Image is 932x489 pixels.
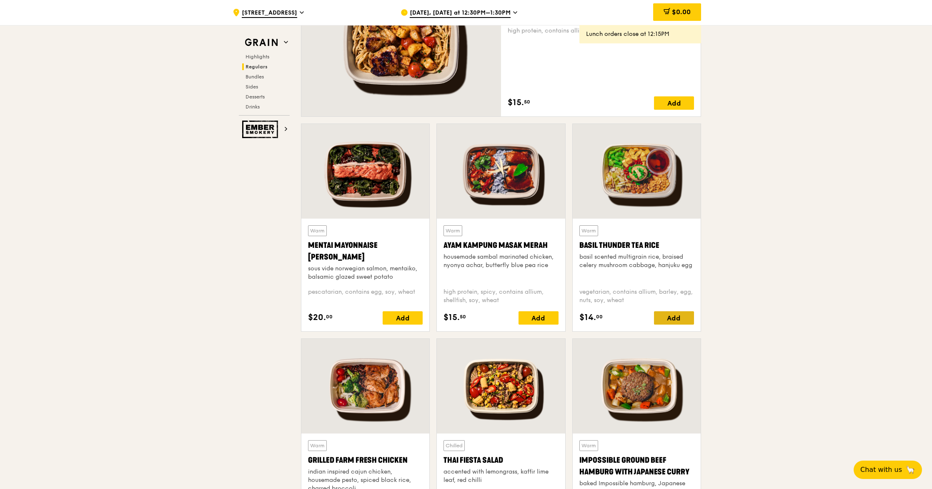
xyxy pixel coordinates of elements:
[460,313,466,320] span: 50
[860,465,902,475] span: Chat with us
[242,35,281,50] img: Grain web logo
[654,311,694,325] div: Add
[654,96,694,110] div: Add
[443,288,558,305] div: high protein, spicy, contains allium, shellfish, soy, wheat
[586,30,694,38] div: Lunch orders close at 12:15PM
[443,468,558,484] div: accented with lemongrass, kaffir lime leaf, red chilli
[308,311,326,324] span: $20.
[383,311,423,325] div: Add
[246,104,260,110] span: Drinks
[579,253,694,270] div: basil scented multigrain rice, braised celery mushroom cabbage, hanjuku egg
[443,311,460,324] span: $15.
[308,454,423,466] div: Grilled Farm Fresh Chicken
[579,311,596,324] span: $14.
[246,54,269,60] span: Highlights
[596,313,603,320] span: 00
[579,454,694,478] div: Impossible Ground Beef Hamburg with Japanese Curry
[308,225,327,236] div: Warm
[443,454,558,466] div: Thai Fiesta Salad
[246,84,258,90] span: Sides
[508,27,694,35] div: high protein, contains allium, soy, wheat
[443,440,465,451] div: Chilled
[410,9,511,18] span: [DATE], [DATE] at 12:30PM–1:30PM
[242,9,297,18] span: [STREET_ADDRESS]
[308,288,423,305] div: pescatarian, contains egg, soy, wheat
[443,239,558,251] div: Ayam Kampung Masak Merah
[519,311,559,325] div: Add
[443,253,558,270] div: housemade sambal marinated chicken, nyonya achar, butterfly blue pea rice
[905,465,915,475] span: 🦙
[246,94,265,100] span: Desserts
[443,225,462,236] div: Warm
[579,288,694,305] div: vegetarian, contains allium, barley, egg, nuts, soy, wheat
[524,98,530,105] span: 50
[242,121,281,138] img: Ember Smokery web logo
[326,313,333,320] span: 00
[579,239,694,251] div: Basil Thunder Tea Rice
[672,8,691,16] span: $0.00
[246,74,264,80] span: Bundles
[579,225,598,236] div: Warm
[308,265,423,281] div: sous vide norwegian salmon, mentaiko, balsamic glazed sweet potato
[308,239,423,263] div: Mentai Mayonnaise [PERSON_NAME]
[246,64,268,70] span: Regulars
[854,461,922,479] button: Chat with us🦙
[308,440,327,451] div: Warm
[579,440,598,451] div: Warm
[508,96,524,109] span: $15.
